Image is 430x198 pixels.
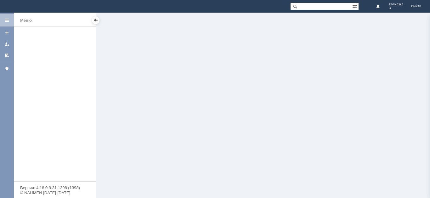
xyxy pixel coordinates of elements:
div: Скрыть меню [92,16,99,24]
div: © NAUMEN [DATE]-[DATE] [20,191,89,195]
span: Колхозка [389,3,404,6]
div: Меню [20,17,32,24]
span: 3 [389,6,404,10]
div: Версия: 4.18.0.9.31.1398 (1398) [20,186,89,190]
span: Расширенный поиск [352,3,359,9]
